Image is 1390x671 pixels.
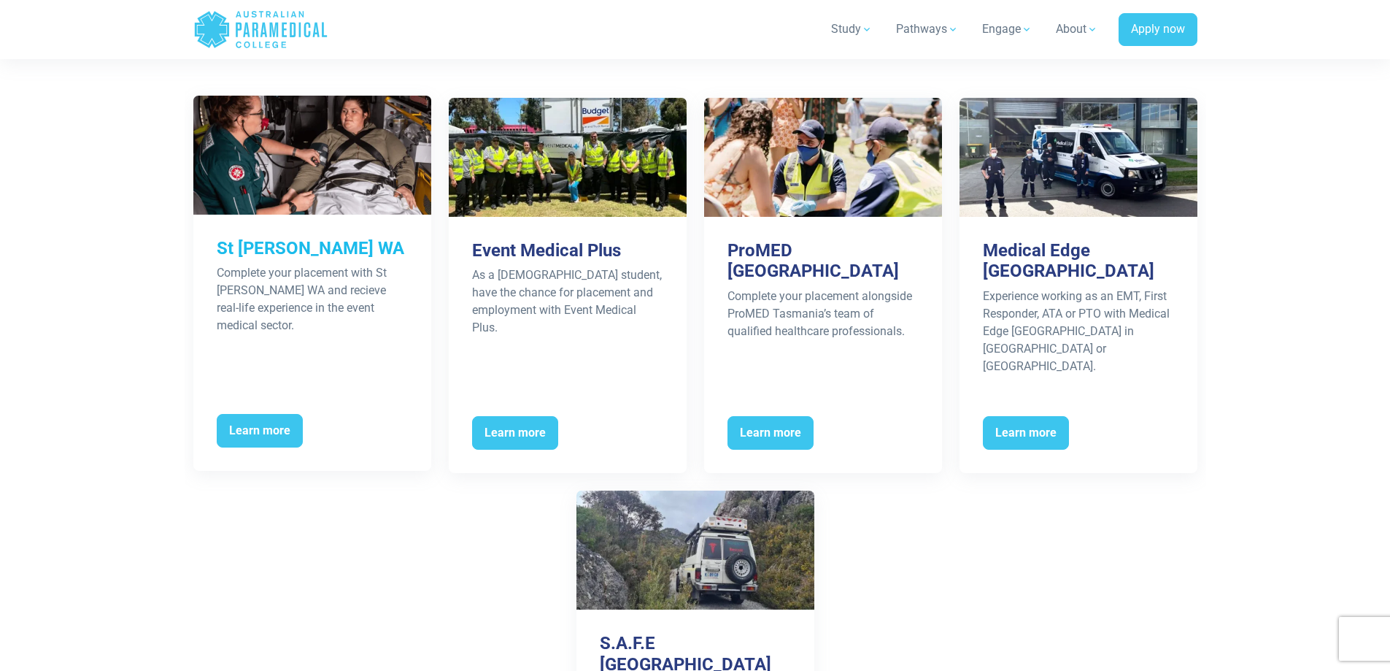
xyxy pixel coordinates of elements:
img: Industry Partners – St John WA [193,96,431,215]
a: Engage [973,9,1041,50]
img: Industry Partners – ProMED Tasmania [704,98,942,217]
p: As a [DEMOGRAPHIC_DATA] student, have the chance for placement and employment with Event Medical ... [472,267,663,337]
a: Australian Paramedical College [193,6,328,53]
h3: Medical Edge [GEOGRAPHIC_DATA] [983,240,1174,283]
img: Industry Partners – Medical Edge Australia [960,98,1197,217]
a: Event Medical Plus As a [DEMOGRAPHIC_DATA] student, have the chance for placement and employment ... [449,98,687,473]
h3: ProMED [GEOGRAPHIC_DATA] [727,240,919,283]
a: Apply now [1119,13,1197,47]
img: Industry Partners – S.A.F.E Tasmania [576,491,814,610]
span: Learn more [217,414,303,448]
p: Complete your placement alongside ProMED Tasmania’s team of qualified healthcare professionals. [727,288,919,340]
h3: Event Medical Plus [472,240,663,261]
img: Industry Partners – Event Medical Plus [449,98,687,217]
p: Experience working as an EMT, First Responder, ATA or PTO with Medical Edge [GEOGRAPHIC_DATA] in ... [983,288,1174,375]
span: Learn more [472,416,558,450]
a: St [PERSON_NAME] WA Complete your placement with St [PERSON_NAME] WA and recieve real-life experi... [193,96,431,471]
a: Pathways [887,9,968,50]
span: Learn more [983,416,1069,450]
a: Study [822,9,881,50]
h3: St [PERSON_NAME] WA [217,238,408,259]
a: Medical Edge [GEOGRAPHIC_DATA] Experience working as an EMT, First Responder, ATA or PTO with Med... [960,98,1197,473]
span: Learn more [727,416,814,450]
p: Complete your placement with St [PERSON_NAME] WA and recieve real-life experience in the event me... [217,264,408,334]
a: ProMED [GEOGRAPHIC_DATA] Complete your placement alongside ProMED Tasmania’s team of qualified he... [704,98,942,473]
a: About [1047,9,1107,50]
